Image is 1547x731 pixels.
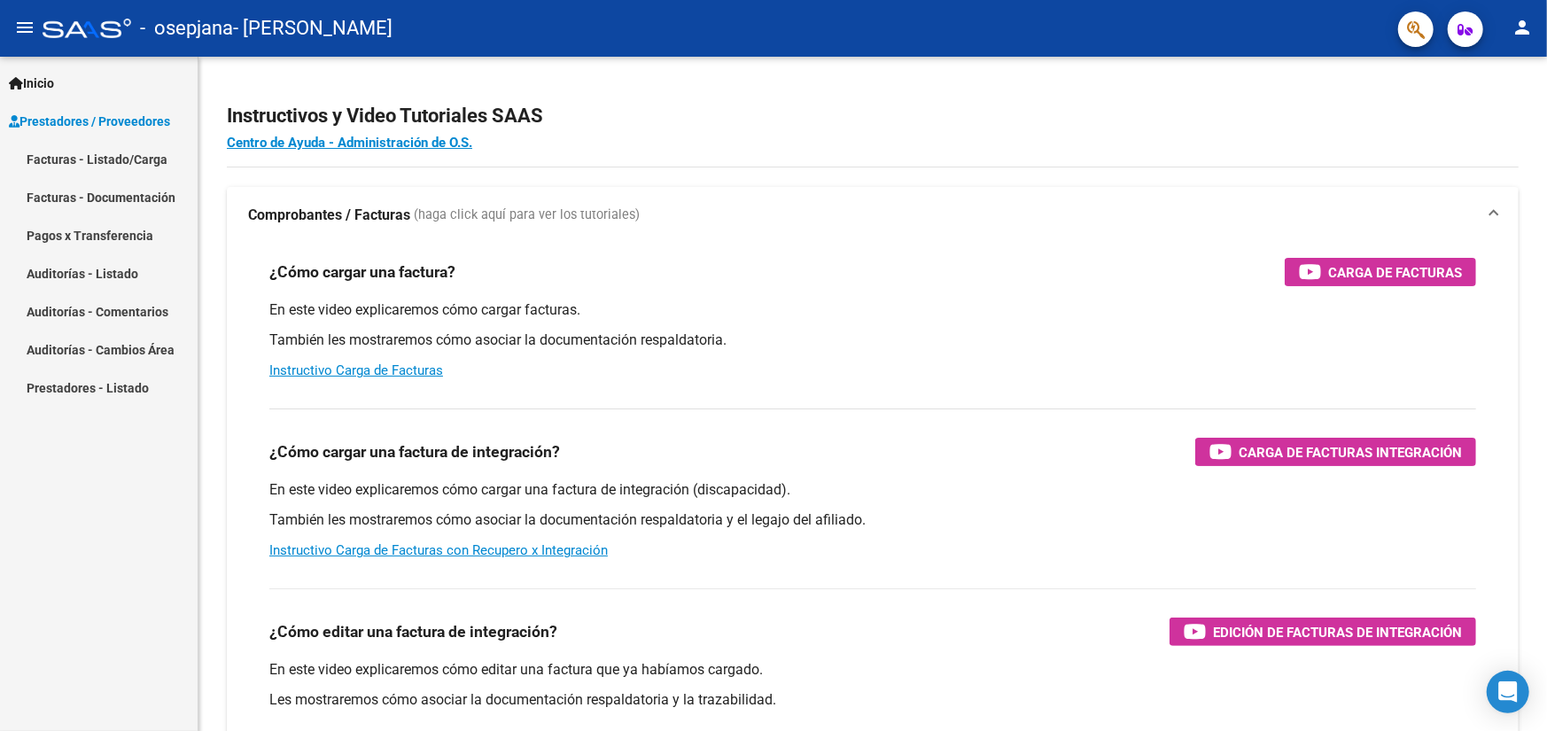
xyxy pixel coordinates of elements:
span: - [PERSON_NAME] [233,9,393,48]
span: Edición de Facturas de integración [1213,621,1462,643]
a: Instructivo Carga de Facturas con Recupero x Integración [269,542,608,558]
a: Instructivo Carga de Facturas [269,362,443,378]
button: Carga de Facturas Integración [1195,438,1476,466]
p: También les mostraremos cómo asociar la documentación respaldatoria y el legajo del afiliado. [269,510,1476,530]
mat-icon: menu [14,17,35,38]
h3: ¿Cómo editar una factura de integración? [269,619,557,644]
button: Edición de Facturas de integración [1170,618,1476,646]
p: En este video explicaremos cómo editar una factura que ya habíamos cargado. [269,660,1476,680]
span: Carga de Facturas [1328,261,1462,284]
strong: Comprobantes / Facturas [248,206,410,225]
span: Prestadores / Proveedores [9,112,170,131]
h3: ¿Cómo cargar una factura? [269,260,455,284]
div: Open Intercom Messenger [1487,671,1529,713]
span: Carga de Facturas Integración [1239,441,1462,463]
mat-expansion-panel-header: Comprobantes / Facturas (haga click aquí para ver los tutoriales) [227,187,1519,244]
p: También les mostraremos cómo asociar la documentación respaldatoria. [269,331,1476,350]
p: En este video explicaremos cómo cargar una factura de integración (discapacidad). [269,480,1476,500]
a: Centro de Ayuda - Administración de O.S. [227,135,472,151]
p: Les mostraremos cómo asociar la documentación respaldatoria y la trazabilidad. [269,690,1476,710]
mat-icon: person [1512,17,1533,38]
span: (haga click aquí para ver los tutoriales) [414,206,640,225]
button: Carga de Facturas [1285,258,1476,286]
p: En este video explicaremos cómo cargar facturas. [269,300,1476,320]
span: Inicio [9,74,54,93]
h2: Instructivos y Video Tutoriales SAAS [227,99,1519,133]
h3: ¿Cómo cargar una factura de integración? [269,439,560,464]
span: - osepjana [140,9,233,48]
